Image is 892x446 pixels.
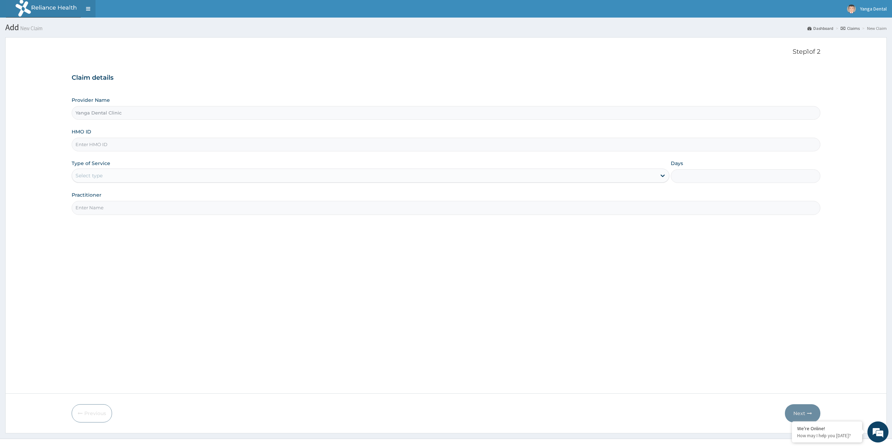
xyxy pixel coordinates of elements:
button: Previous [72,404,112,422]
div: Chat with us now [37,39,118,48]
label: Type of Service [72,160,110,167]
span: Yanga Dental [860,6,887,12]
a: Dashboard [807,25,833,31]
input: Enter HMO ID [72,138,820,151]
small: New Claim [19,26,42,31]
span: We're online! [41,88,97,159]
li: New Claim [860,25,887,31]
label: Provider Name [72,97,110,104]
div: Minimize live chat window [115,4,132,20]
label: Days [671,160,683,167]
div: We're Online! [797,425,857,432]
p: How may I help you today? [797,433,857,439]
input: Enter Name [72,201,820,215]
button: Next [785,404,820,422]
textarea: Type your message and hit 'Enter' [4,192,134,216]
h3: Claim details [72,74,820,82]
img: User Image [847,5,856,13]
h1: Add [5,23,887,32]
a: Claims [841,25,860,31]
img: d_794563401_company_1708531726252_794563401 [13,35,28,53]
div: Select type [76,172,103,179]
p: Step 1 of 2 [72,48,820,56]
label: Practitioner [72,191,101,198]
label: HMO ID [72,128,91,135]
